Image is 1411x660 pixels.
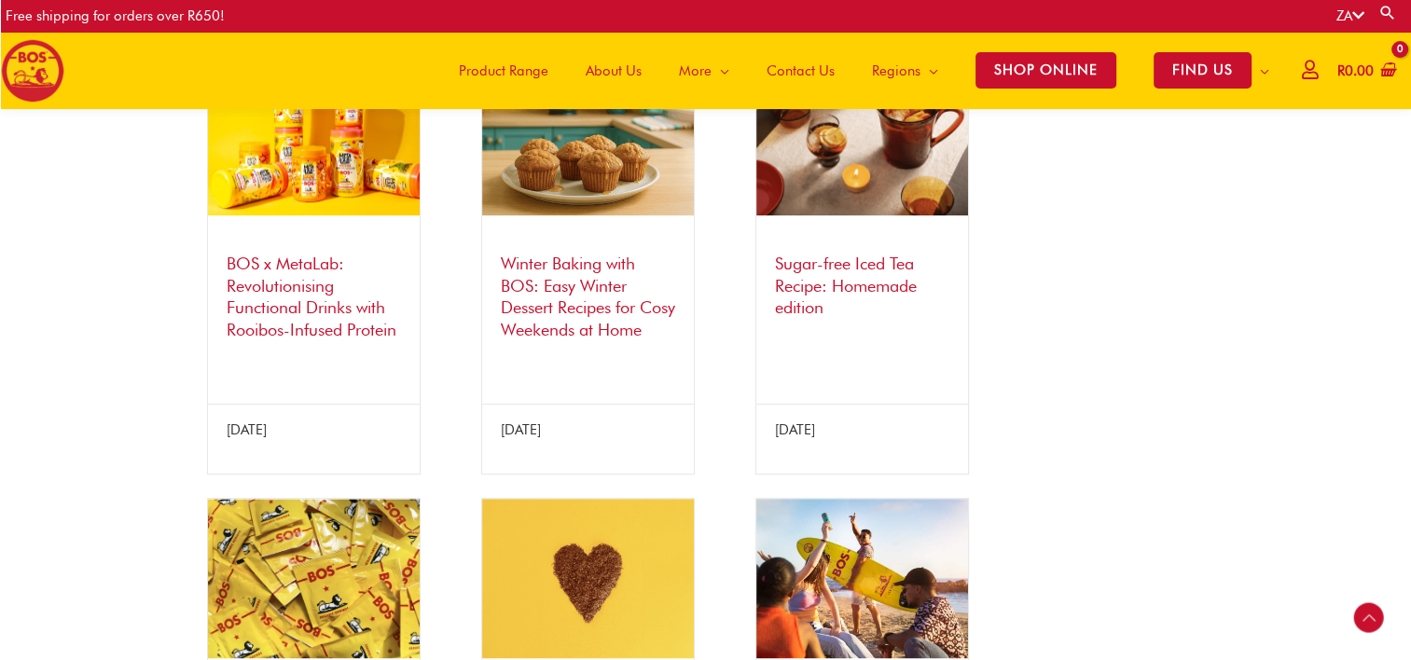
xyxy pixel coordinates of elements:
[1378,4,1397,21] a: Search button
[853,32,957,109] a: Regions
[872,43,920,99] span: Regions
[1154,52,1252,89] span: FIND US
[756,499,968,657] img: bos ice tea rooibos tea
[459,43,548,99] span: Product Range
[1336,7,1364,24] a: ZA
[227,421,267,438] span: [DATE]
[208,57,420,215] img: metalabxbos 250
[227,254,396,338] a: BOS x MetaLab: Revolutionising Functional Drinks with Rooibos-Infused Protein
[975,52,1116,89] span: SHOP ONLINE
[586,43,642,99] span: About Us
[756,57,968,215] img: Sugar-free Iced Tea Recipe: Home-made edition
[1,39,64,103] img: BOS logo finals-200px
[775,254,917,317] a: Sugar-free Iced Tea Recipe: Homemade edition
[1334,50,1397,92] a: View Shopping Cart, empty
[748,32,853,109] a: Contact Us
[767,43,835,99] span: Contact Us
[208,499,420,657] img: plastic free tea bags
[482,57,694,215] img: rooibos & honey muffins an easy dessert recipe with few ingredients
[440,32,567,109] a: Product Range
[957,32,1135,109] a: SHOP ONLINE
[1337,62,1345,79] span: R
[567,32,660,109] a: About Us
[482,499,694,657] img: Rooibos Is Our Love Language: Sip, Savour, Share with the 5 Love Languages
[1337,62,1374,79] bdi: 0.00
[660,32,748,109] a: More
[426,32,1288,109] nav: Site Navigation
[775,421,815,438] span: [DATE]
[501,421,541,438] span: [DATE]
[501,254,675,338] a: Winter Baking with BOS: Easy Winter Dessert Recipes for Cosy Weekends at Home
[679,43,712,99] span: More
